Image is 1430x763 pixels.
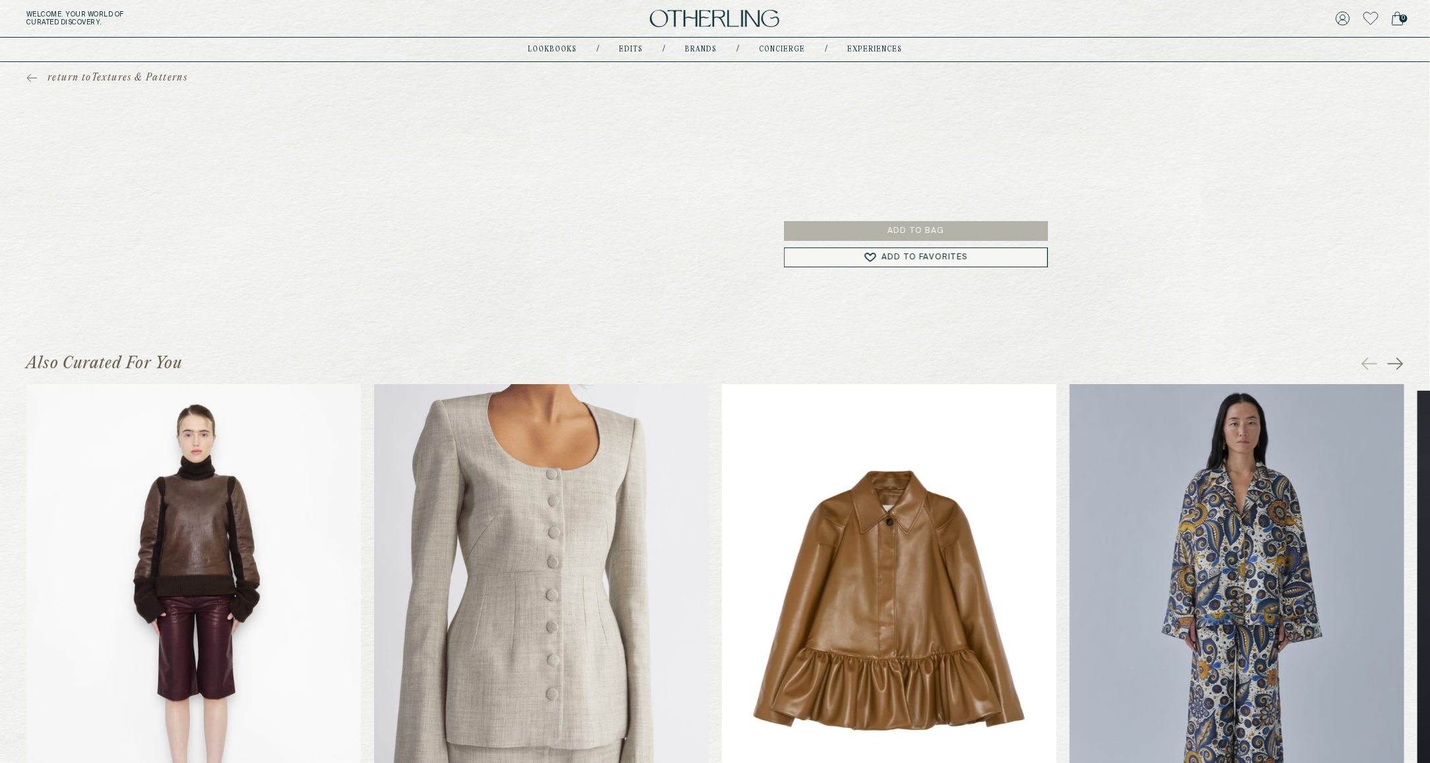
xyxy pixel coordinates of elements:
[825,44,828,55] div: /
[48,71,187,84] span: return to Textures & Patterns
[881,253,967,261] span: Add to Favorites
[685,46,717,53] a: Brands
[528,46,577,53] a: lookbooks
[597,44,599,55] div: /
[663,44,665,55] div: /
[847,46,902,53] a: experiences
[619,46,643,53] a: Edits
[784,221,1048,241] button: Add to Bag
[1400,15,1408,22] span: 0
[26,353,182,374] h1: Also Curated For You
[784,248,1048,267] button: Add to Favorites
[26,71,187,84] a: return toTextures & Patterns
[1392,9,1404,28] a: 0
[650,10,779,28] img: logo
[736,44,739,55] div: /
[759,46,805,53] a: concierge
[26,11,439,26] h5: Welcome . Your world of curated discovery.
